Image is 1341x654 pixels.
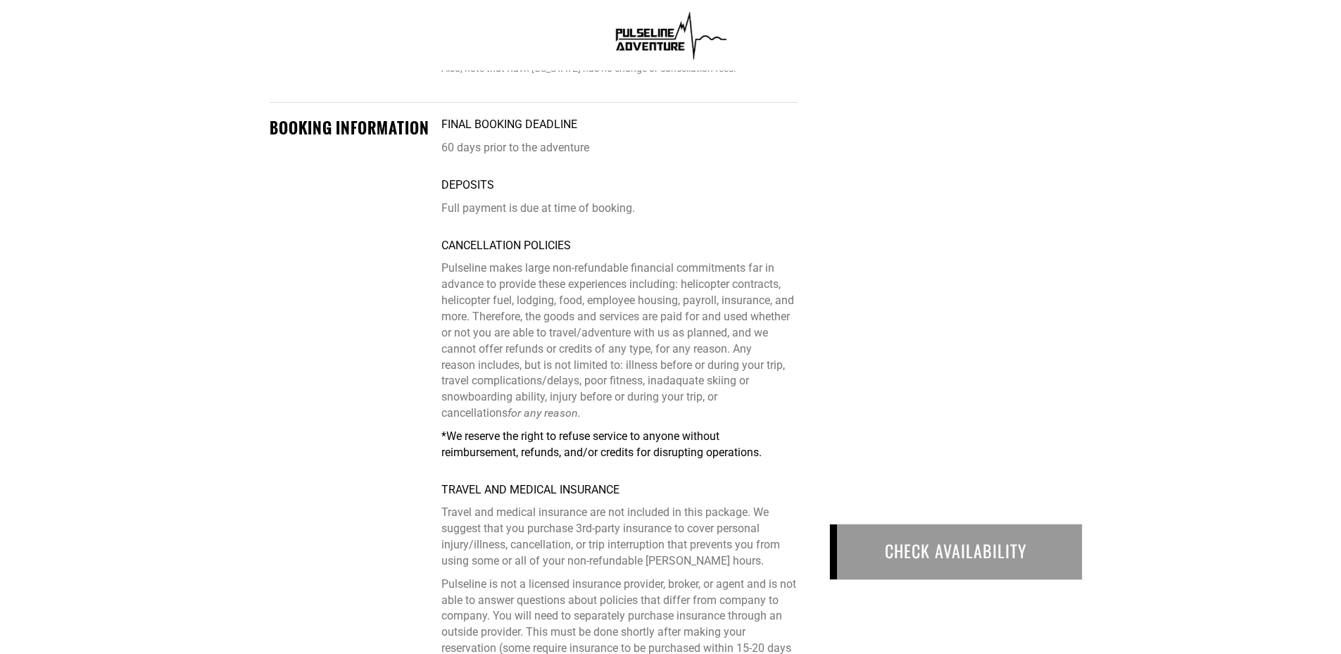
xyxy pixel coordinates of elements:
[441,201,797,217] p: Full payment is due at time of booking.
[441,429,762,459] strong: *We reserve the right to refuse service to anyone without reimbursement, refunds, and/or credits ...
[441,140,797,156] p: 60 days prior to the adventure
[441,483,619,496] strong: TRAVEL AND MEDICAL INSURANCE
[441,178,494,191] strong: Deposits
[441,239,571,252] strong: Cancellation Policies
[441,505,797,569] p: Travel and medical insurance are not included in this package. We suggest that you purchase 3rd-p...
[508,406,581,420] em: for any reason.
[610,7,731,63] img: 1638909355.png
[441,260,797,421] p: Pulseline makes large non-refundable financial commitments far in advance to provide these experi...
[270,117,432,139] div: BOOKING INFORMATION
[441,118,577,131] strong: Final booking deadline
